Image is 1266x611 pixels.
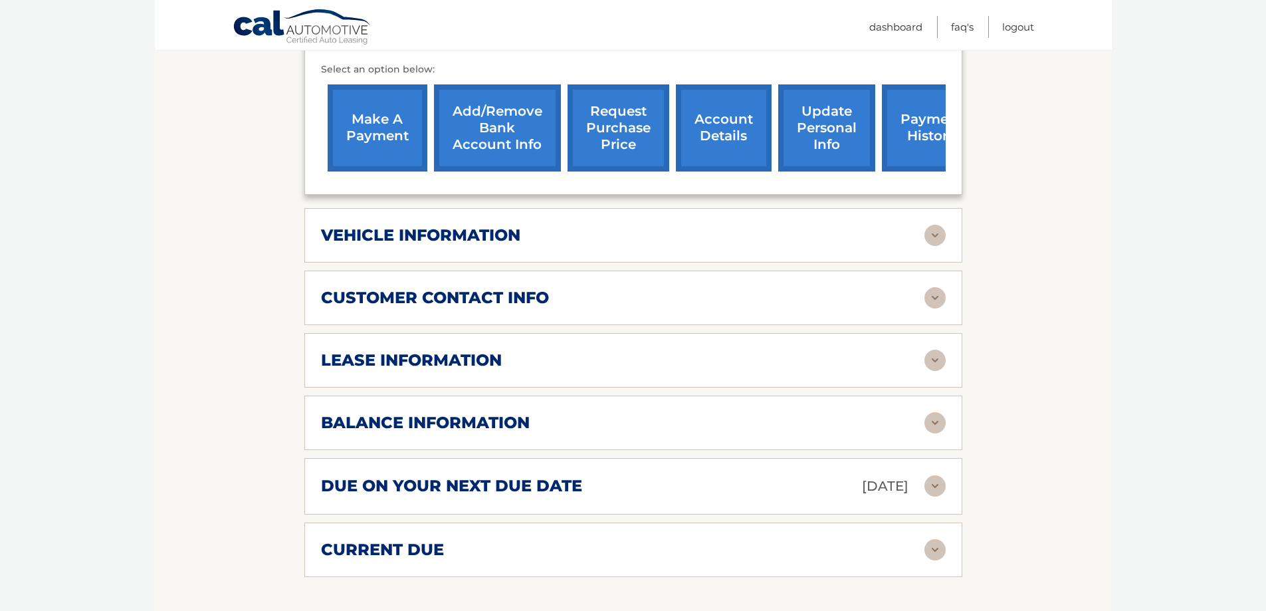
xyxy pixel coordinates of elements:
img: accordion-rest.svg [924,287,946,308]
p: [DATE] [862,475,908,498]
a: update personal info [778,84,875,172]
a: Cal Automotive [233,9,372,47]
img: accordion-rest.svg [924,412,946,433]
a: request purchase price [568,84,669,172]
h2: vehicle information [321,225,520,245]
img: accordion-rest.svg [924,475,946,497]
a: Add/Remove bank account info [434,84,561,172]
img: accordion-rest.svg [924,225,946,246]
a: account details [676,84,772,172]
h2: current due [321,540,444,560]
h2: due on your next due date [321,476,582,496]
h2: customer contact info [321,288,549,308]
a: FAQ's [951,16,974,38]
a: payment history [882,84,982,172]
h2: balance information [321,413,530,433]
a: Dashboard [869,16,922,38]
h2: lease information [321,350,502,370]
a: Logout [1002,16,1034,38]
a: make a payment [328,84,427,172]
img: accordion-rest.svg [924,350,946,371]
img: accordion-rest.svg [924,539,946,560]
p: Select an option below: [321,62,946,78]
